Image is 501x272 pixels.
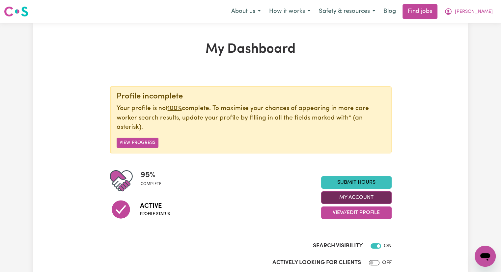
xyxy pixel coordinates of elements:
a: Blog [379,4,400,19]
button: View Progress [117,138,158,148]
u: 100% [168,105,182,112]
span: [PERSON_NAME] [455,8,493,15]
div: Profile completeness: 95% [141,169,167,192]
button: View/Edit Profile [321,206,392,219]
label: Actively Looking for Clients [272,258,361,267]
button: My Account [440,5,497,18]
button: Safety & resources [315,5,379,18]
span: OFF [382,260,392,265]
button: How it works [265,5,315,18]
label: Search Visibility [313,242,363,250]
a: Submit Hours [321,176,392,189]
button: My Account [321,191,392,204]
span: Active [140,201,170,211]
a: Find jobs [403,4,437,19]
button: About us [227,5,265,18]
a: Careseekers logo [4,4,28,19]
h1: My Dashboard [110,41,392,57]
iframe: Button to launch messaging window [475,246,496,267]
span: Profile status [140,211,170,217]
span: ON [384,243,392,249]
p: Your profile is not complete. To maximise your chances of appearing in more care worker search re... [117,104,386,132]
img: Careseekers logo [4,6,28,17]
span: 95 % [141,169,161,181]
div: Profile incomplete [117,92,386,101]
span: complete [141,181,161,187]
